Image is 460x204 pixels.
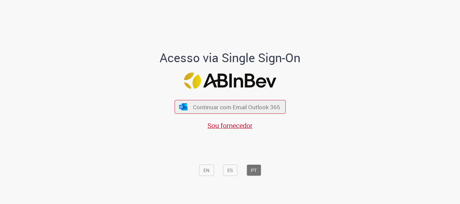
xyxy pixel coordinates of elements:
button: ícone Azure/Microsoft 360 Continuar com Email Outlook 365 [174,100,286,114]
button: EN [199,165,214,176]
img: ícone Azure/Microsoft 360 [179,103,188,110]
img: Logo ABInBev [184,73,276,89]
button: ES [223,165,237,176]
h1: Acesso via Single Sign-On [137,51,324,65]
a: Sou fornecedor [207,121,253,130]
button: PT [247,165,261,176]
span: Continuar com Email Outlook 365 [193,103,280,111]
